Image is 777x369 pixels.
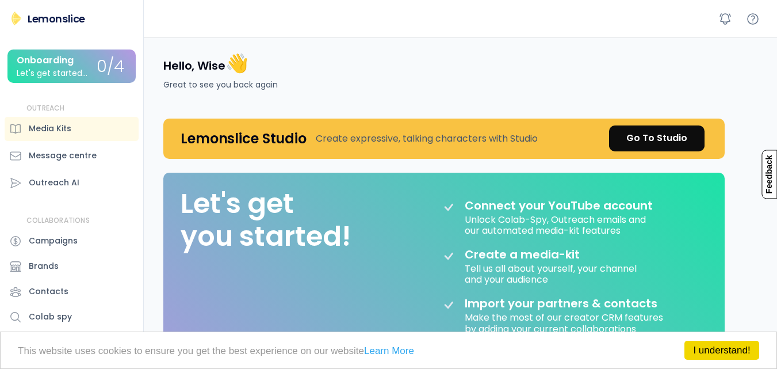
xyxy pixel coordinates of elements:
[26,216,90,226] div: COLLABORATIONS
[97,58,124,76] div: 0/4
[163,51,248,75] h4: Hello, Wise
[28,12,85,26] div: Lemonslice
[17,55,74,66] div: Onboarding
[609,125,705,151] a: Go To Studio
[465,248,608,261] div: Create a media-kit
[18,346,759,356] p: This website uses cookies to ensure you get the best experience on our website
[465,261,639,285] div: Tell us all about yourself, your channel and your audience
[181,130,307,147] h4: Lemonslice Studio
[17,69,87,78] div: Let's get started...
[225,50,248,76] font: 👋
[364,345,414,356] a: Learn More
[26,104,65,113] div: OUTREACH
[29,235,78,247] div: Campaigns
[684,341,759,360] a: I understand!
[29,177,79,189] div: Outreach AI
[626,131,687,145] div: Go To Studio
[29,150,97,162] div: Message centre
[465,296,657,310] div: Import your partners & contacts
[29,260,59,272] div: Brands
[465,199,653,212] div: Connect your YouTube account
[181,187,351,253] div: Let's get you started!
[465,212,648,236] div: Unlock Colab-Spy, Outreach emails and our automated media-kit features
[316,132,538,146] div: Create expressive, talking characters with Studio
[465,310,665,334] div: Make the most of our creator CRM features by adding your current collaborations
[163,79,278,91] div: Great to see you back again
[29,286,68,298] div: Contacts
[29,123,71,135] div: Media Kits
[29,311,72,323] div: Colab spy
[9,12,23,25] img: Lemonslice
